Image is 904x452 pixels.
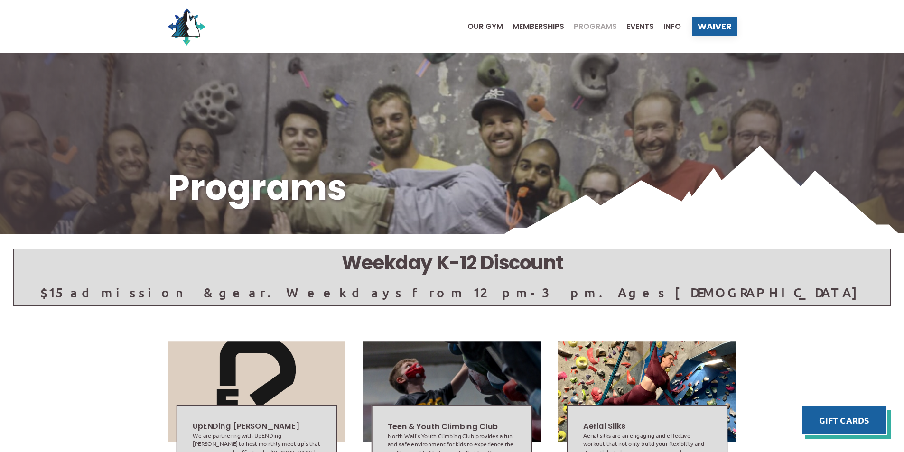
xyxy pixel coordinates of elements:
img: Image [167,341,345,442]
h2: Aerial Silks [583,421,711,432]
img: Image [363,341,541,442]
img: Image [558,341,737,442]
p: $15 admission & gear. Weekdays from 12pm-3pm. Ages [DEMOGRAPHIC_DATA] [14,286,890,299]
a: Waiver [692,17,737,36]
a: Info [654,23,681,30]
span: Memberships [513,23,564,30]
span: Events [626,23,654,30]
a: Events [617,23,654,30]
h5: Weekday K-12 Discount [14,249,890,277]
a: Our Gym [458,23,503,30]
a: Programs [564,23,617,30]
span: Info [663,23,681,30]
h2: Teen & Youth Climbing Club [388,421,516,432]
span: Programs [574,23,617,30]
h2: UpENDing [PERSON_NAME] [192,421,320,432]
img: North Wall Logo [168,8,205,46]
span: Waiver [698,22,732,31]
span: Our Gym [467,23,503,30]
a: Memberships [503,23,564,30]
